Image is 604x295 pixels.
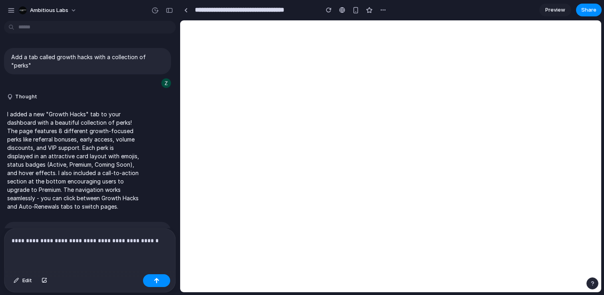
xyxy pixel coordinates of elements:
[30,6,68,14] span: Ambitious Labs
[7,110,141,211] p: I added a new "Growth Hacks" tab to your dashboard with a beautiful collection of perks! The page...
[22,277,32,285] span: Edit
[576,4,602,16] button: Share
[539,4,571,16] a: Preview
[16,4,81,17] button: Ambitious Labs
[581,6,596,14] span: Share
[11,227,164,252] p: Within Growth Hacks - Make all cards say "Join CloserCoach - The Ultimate Sales Tool" Description...
[10,274,36,287] button: Edit
[11,53,164,70] p: Add a tab called growth hacks with a collection of "perks"
[545,6,565,14] span: Preview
